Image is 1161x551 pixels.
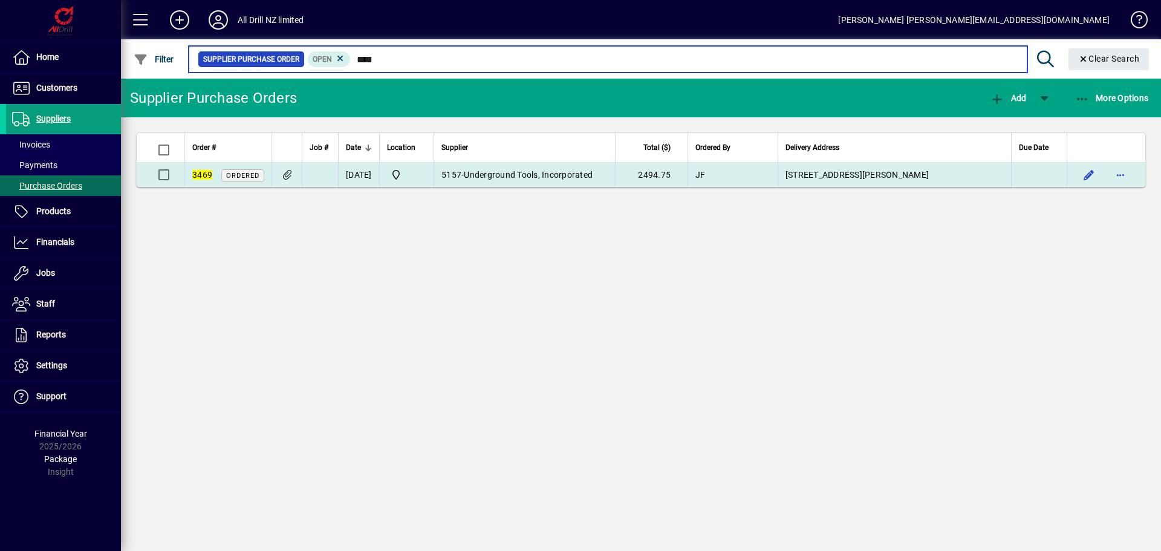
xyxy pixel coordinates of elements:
td: [STREET_ADDRESS][PERSON_NAME] [778,163,1011,187]
a: Payments [6,155,121,175]
button: Edit [1079,165,1099,184]
span: Add [990,93,1026,103]
a: Invoices [6,134,121,155]
span: Due Date [1019,141,1049,154]
a: Products [6,197,121,227]
button: Clear [1068,48,1150,70]
div: Total ($) [623,141,681,154]
button: Filter [131,48,177,70]
div: [PERSON_NAME] [PERSON_NAME][EMAIL_ADDRESS][DOMAIN_NAME] [838,10,1110,30]
em: 3469 [192,170,212,180]
span: Filter [134,54,174,64]
span: Purchase Orders [12,181,82,191]
span: Clear Search [1078,54,1140,64]
a: Customers [6,73,121,103]
span: Invoices [12,140,50,149]
span: Order # [192,141,216,154]
a: Support [6,382,121,412]
div: Date [346,141,372,154]
td: [DATE] [338,163,379,187]
mat-chip: Completion Status: Open [308,51,351,67]
a: Reports [6,320,121,350]
span: JF [695,170,706,180]
span: Products [36,206,71,216]
span: Staff [36,299,55,308]
span: Ordered [226,172,259,180]
span: Suppliers [36,114,71,123]
span: Financials [36,237,74,247]
button: More options [1111,165,1130,184]
div: Order # [192,141,264,154]
a: Purchase Orders [6,175,121,196]
div: Ordered By [695,141,770,154]
span: Total ($) [643,141,671,154]
a: Staff [6,289,121,319]
span: Reports [36,330,66,339]
a: Financials [6,227,121,258]
a: Home [6,42,121,73]
div: Due Date [1019,141,1059,154]
span: Supplier Purchase Order [203,53,299,65]
span: Home [36,52,59,62]
div: Location [387,141,426,154]
span: Jobs [36,268,55,278]
span: Job # [310,141,328,154]
a: Jobs [6,258,121,289]
span: Location [387,141,415,154]
span: Ordered By [695,141,730,154]
td: 2494.75 [615,163,688,187]
span: More Options [1075,93,1149,103]
span: Open [313,55,332,64]
span: Financial Year [34,429,87,439]
span: Supplier [441,141,468,154]
span: Date [346,141,361,154]
span: Customers [36,83,77,93]
span: Support [36,391,67,401]
span: Package [44,454,77,464]
button: Profile [199,9,238,31]
span: Payments [12,160,57,170]
button: More Options [1072,87,1152,109]
div: All Drill NZ limited [238,10,304,30]
button: Add [160,9,199,31]
span: 5157 [441,170,461,180]
button: Add [987,87,1029,109]
a: Knowledge Base [1122,2,1146,42]
div: Supplier Purchase Orders [130,88,297,108]
span: Underground Tools, Incorporated [464,170,593,180]
a: Settings [6,351,121,381]
td: - [434,163,615,187]
span: Settings [36,360,67,370]
span: Delivery Address [785,141,839,154]
span: All Drill NZ Limited [387,168,426,182]
div: Supplier [441,141,608,154]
